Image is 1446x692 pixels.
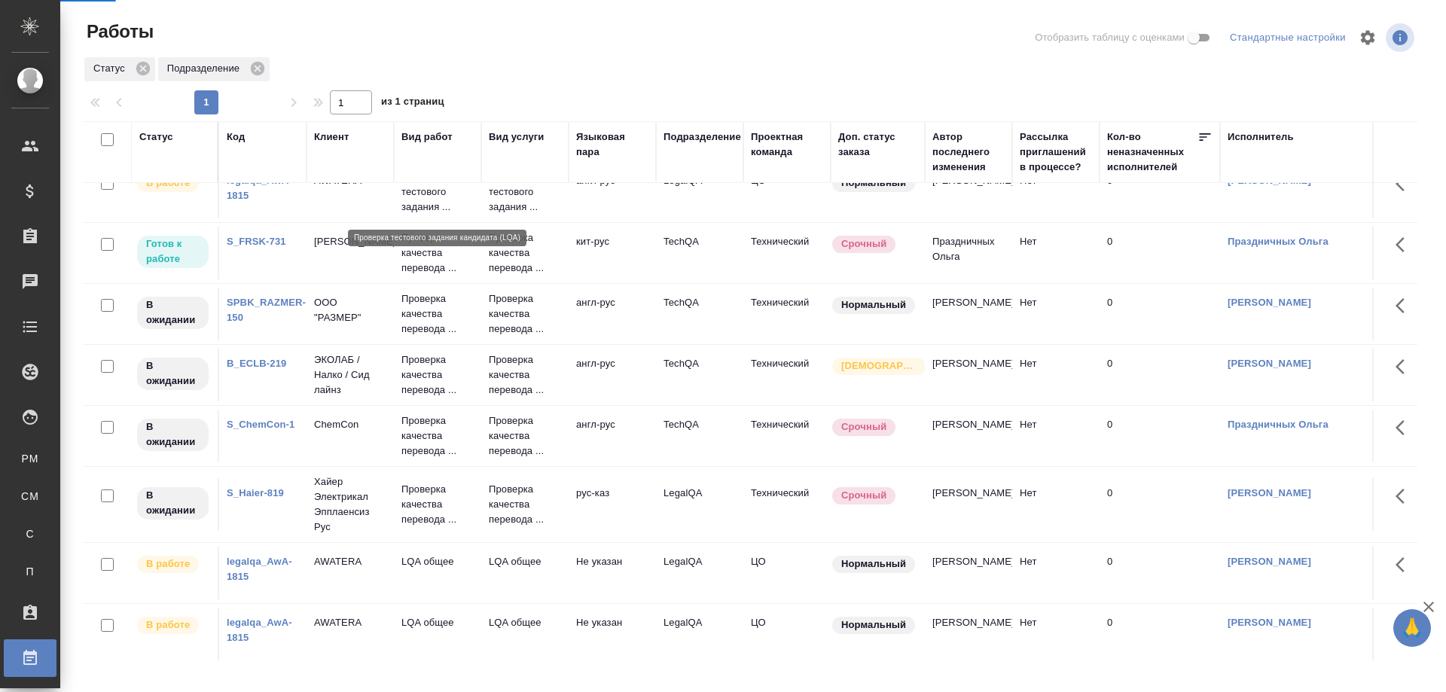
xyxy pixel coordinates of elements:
[569,288,656,340] td: англ-рус
[489,413,561,459] p: Проверка качества перевода ...
[489,615,561,630] p: LQA общее
[146,419,200,450] p: В ожидании
[11,481,49,511] a: CM
[136,295,210,331] div: Исполнитель назначен, приступать к работе пока рано
[1387,166,1423,202] button: Здесь прячутся важные кнопки
[932,130,1005,175] div: Автор последнего изменения
[925,166,1012,218] td: [PERSON_NAME]
[401,615,474,630] p: LQA общее
[569,478,656,531] td: рус-каз
[656,288,743,340] td: TechQA
[1399,612,1425,644] span: 🙏
[401,291,474,337] p: Проверка качества перевода ...
[1228,556,1311,567] a: [PERSON_NAME]
[576,130,648,160] div: Языковая пара
[1387,547,1423,583] button: Здесь прячутся важные кнопки
[401,352,474,398] p: Проверка качества перевода ...
[656,349,743,401] td: TechQA
[656,227,743,279] td: TechQA
[1012,547,1100,599] td: Нет
[227,358,286,369] a: B_ECLB-219
[841,358,917,373] p: [DEMOGRAPHIC_DATA]
[93,61,130,76] p: Статус
[841,488,886,503] p: Срочный
[314,130,349,145] div: Клиент
[925,349,1012,401] td: [PERSON_NAME]
[1020,130,1092,175] div: Рассылка приглашений в процессе?
[146,488,200,518] p: В ожидании
[841,617,906,633] p: Нормальный
[1100,410,1220,462] td: 0
[925,547,1012,599] td: [PERSON_NAME]
[743,410,831,462] td: Технический
[1228,130,1294,145] div: Исполнитель
[1100,166,1220,218] td: 0
[656,547,743,599] td: LegalQA
[1228,358,1311,369] a: [PERSON_NAME]
[1012,227,1100,279] td: Нет
[1228,487,1311,498] a: [PERSON_NAME]
[1107,130,1197,175] div: Кол-во неназначенных исполнителей
[1393,609,1431,647] button: 🙏
[925,227,1012,279] td: Праздничных Ольга
[1012,166,1100,218] td: Нет
[925,288,1012,340] td: [PERSON_NAME]
[1226,26,1350,50] div: split button
[838,130,917,160] div: Доп. статус заказа
[569,547,656,599] td: Не указан
[569,166,656,218] td: англ-рус
[743,478,831,531] td: Технический
[1228,419,1329,430] a: Праздничных Ольга
[656,608,743,660] td: LegalQA
[489,130,545,145] div: Вид услуги
[1387,410,1423,446] button: Здесь прячутся важные кнопки
[11,444,49,474] a: PM
[314,615,386,630] p: AWATERA
[136,173,210,194] div: Исполнитель выполняет работу
[314,474,386,535] p: Хайер Электрикал Эпплаенсиз Рус
[656,478,743,531] td: LegalQA
[136,356,210,392] div: Исполнитель назначен, приступать к работе пока рано
[227,617,292,643] a: legalqa_AwA-1815
[841,236,886,251] p: Срочный
[401,130,453,145] div: Вид работ
[227,130,245,145] div: Код
[84,57,155,81] div: Статус
[743,547,831,599] td: ЦО
[136,234,210,270] div: Исполнитель может приступить к работе
[314,554,386,569] p: AWATERA
[136,615,210,636] div: Исполнитель выполняет работу
[489,230,561,276] p: Проверка качества перевода ...
[743,288,831,340] td: Технический
[656,166,743,218] td: LegalQA
[664,130,741,145] div: Подразделение
[227,556,292,582] a: legalqa_AwA-1815
[489,169,561,215] p: Проверка тестового задания ...
[146,617,190,633] p: В работе
[401,413,474,459] p: Проверка качества перевода ...
[19,451,41,466] span: PM
[1012,478,1100,531] td: Нет
[1100,349,1220,401] td: 0
[925,478,1012,531] td: [PERSON_NAME]
[401,169,474,215] p: Проверка тестового задания ...
[1012,410,1100,462] td: Нет
[569,608,656,660] td: Не указан
[841,297,906,312] p: Нормальный
[1228,236,1329,247] a: Праздничных Ольга
[314,295,386,325] p: ООО "РАЗМЕР"
[1100,608,1220,660] td: 0
[401,230,474,276] p: Проверка качества перевода ...
[1100,227,1220,279] td: 0
[489,352,561,398] p: Проверка качества перевода ...
[751,130,823,160] div: Проектная команда
[1100,288,1220,340] td: 0
[1012,608,1100,660] td: Нет
[1228,617,1311,628] a: [PERSON_NAME]
[136,486,210,521] div: Исполнитель назначен, приступать к работе пока рано
[1012,349,1100,401] td: Нет
[401,554,474,569] p: LQA общее
[1350,20,1386,56] span: Настроить таблицу
[139,130,173,145] div: Статус
[167,61,245,76] p: Подразделение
